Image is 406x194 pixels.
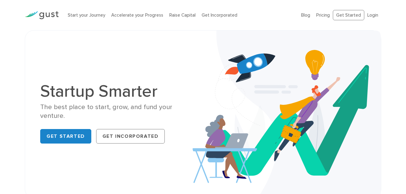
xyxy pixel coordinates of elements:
a: Login [367,12,378,18]
a: Pricing [316,12,330,18]
a: Blog [301,12,310,18]
a: Get Incorporated [202,12,237,18]
img: Gust Logo [25,11,59,19]
a: Get Started [40,129,91,144]
a: Get Started [333,10,364,21]
a: Accelerate your Progress [111,12,163,18]
h1: Startup Smarter [40,83,198,100]
a: Raise Capital [169,12,196,18]
a: Get Incorporated [96,129,165,144]
div: The best place to start, grow, and fund your venture. [40,103,198,121]
a: Start your Journey [68,12,105,18]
